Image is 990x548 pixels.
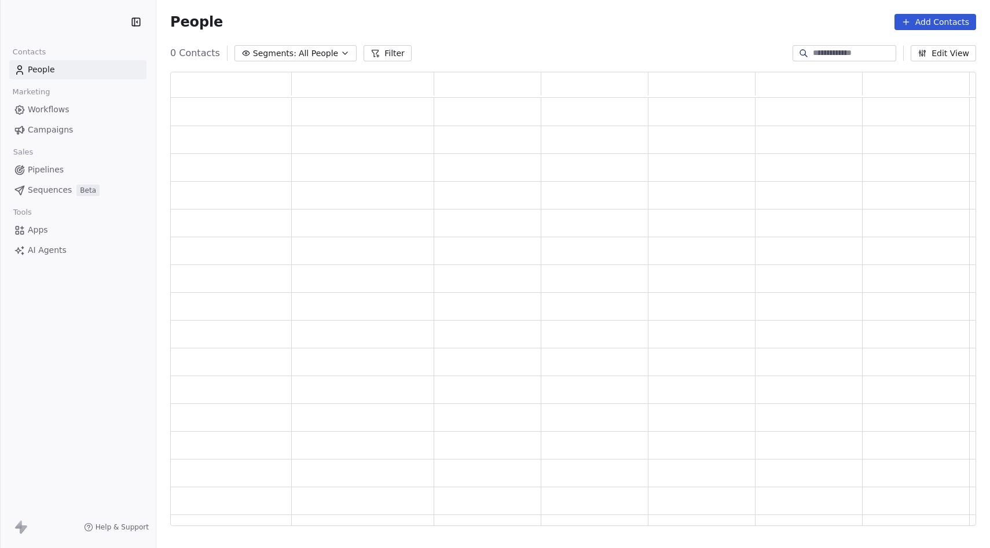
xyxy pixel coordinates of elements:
a: Apps [9,220,146,240]
a: AI Agents [9,241,146,260]
a: Pipelines [9,160,146,179]
span: Help & Support [96,523,149,532]
span: Sequences [28,184,72,196]
span: Pipelines [28,164,64,176]
span: Contacts [8,43,51,61]
span: All People [299,47,338,60]
a: Campaigns [9,120,146,139]
a: SequencesBeta [9,181,146,200]
span: Marketing [8,83,55,101]
span: AI Agents [28,244,67,256]
span: 0 Contacts [170,46,220,60]
span: Apps [28,224,48,236]
span: Segments: [253,47,296,60]
a: Workflows [9,100,146,119]
span: Sales [8,144,38,161]
span: Workflows [28,104,69,116]
span: Tools [8,204,36,221]
span: Beta [76,185,100,196]
span: People [170,13,223,31]
button: Add Contacts [894,14,976,30]
button: Filter [364,45,412,61]
span: People [28,64,55,76]
button: Edit View [911,45,976,61]
span: Campaigns [28,124,73,136]
a: Help & Support [84,523,149,532]
a: People [9,60,146,79]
